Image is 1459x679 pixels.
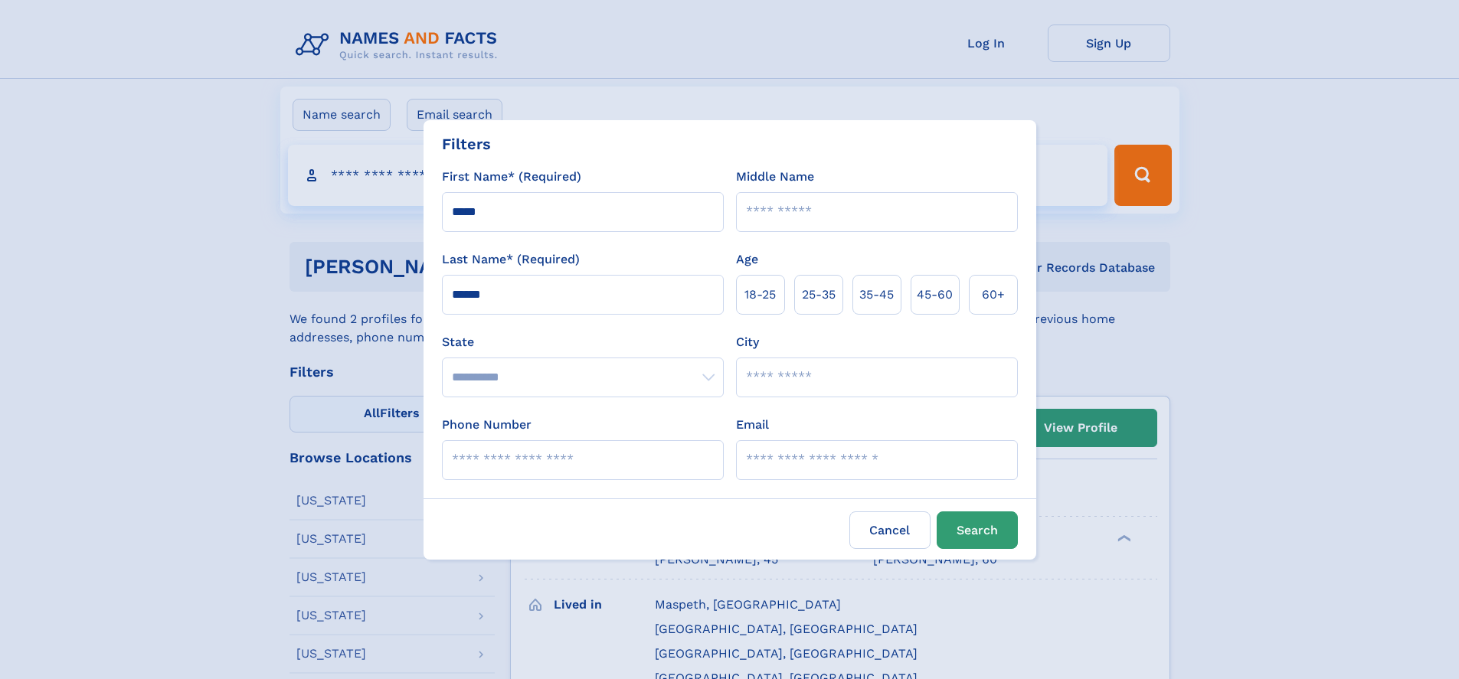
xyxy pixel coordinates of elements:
[736,250,758,269] label: Age
[917,286,953,304] span: 45‑60
[442,416,532,434] label: Phone Number
[802,286,836,304] span: 25‑35
[442,168,581,186] label: First Name* (Required)
[442,132,491,155] div: Filters
[736,168,814,186] label: Middle Name
[442,333,724,351] label: State
[859,286,894,304] span: 35‑45
[736,416,769,434] label: Email
[849,511,931,549] label: Cancel
[744,286,776,304] span: 18‑25
[937,511,1018,549] button: Search
[736,333,759,351] label: City
[442,250,580,269] label: Last Name* (Required)
[982,286,1005,304] span: 60+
